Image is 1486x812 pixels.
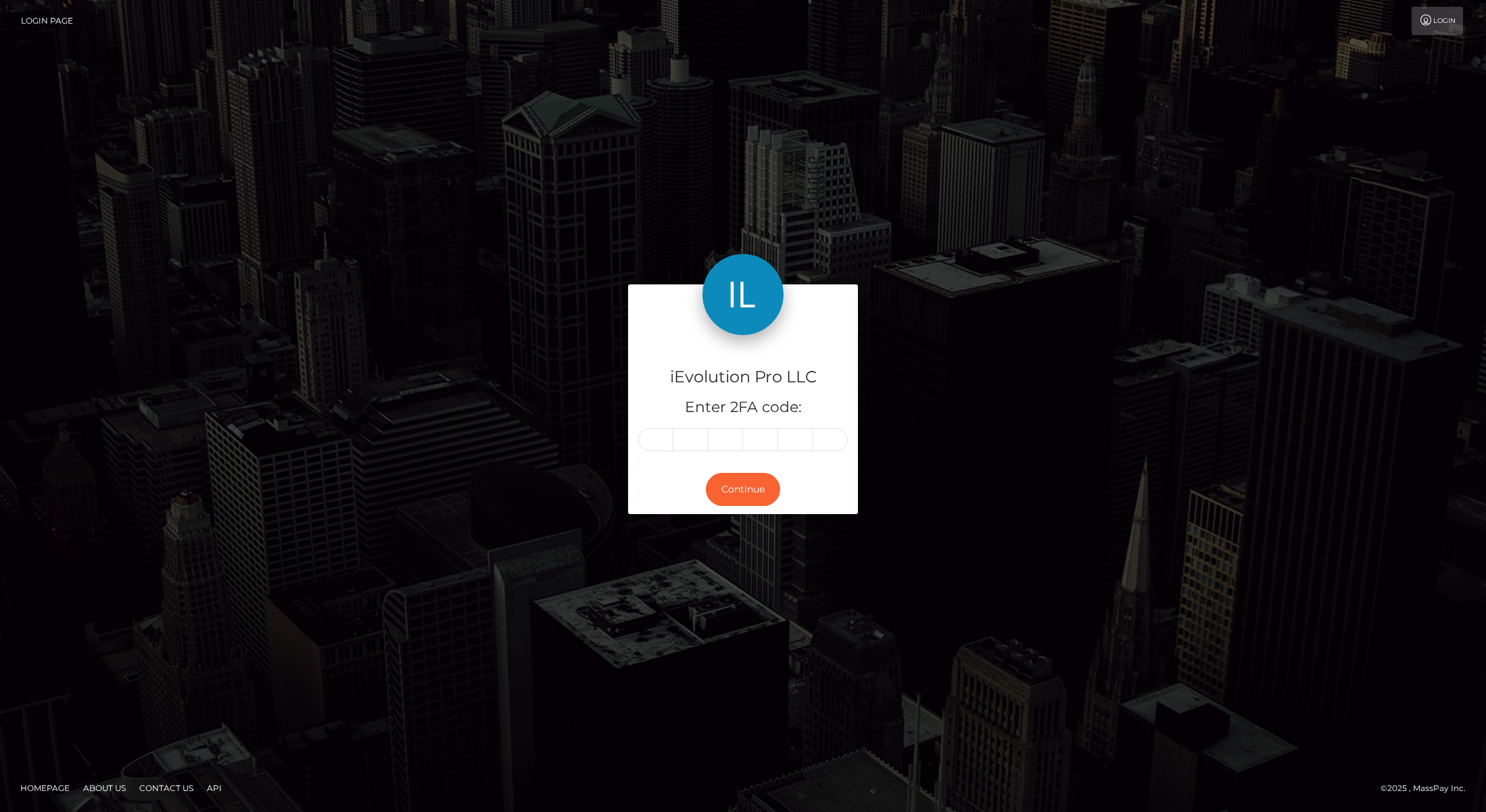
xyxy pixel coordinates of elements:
a: Login [1412,7,1463,35]
a: Contact Us [134,778,199,798]
button: Continue [706,473,780,506]
div: © 2025 , MassPay Inc. [1381,781,1476,796]
img: iEvolution Pro LLC [702,254,784,335]
a: API [201,778,227,798]
a: Login Page [21,7,73,35]
a: About Us [78,778,131,798]
a: Homepage [15,778,75,798]
h4: iEvolution Pro LLC [638,365,848,389]
h5: Enter 2FA code: [638,397,848,418]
